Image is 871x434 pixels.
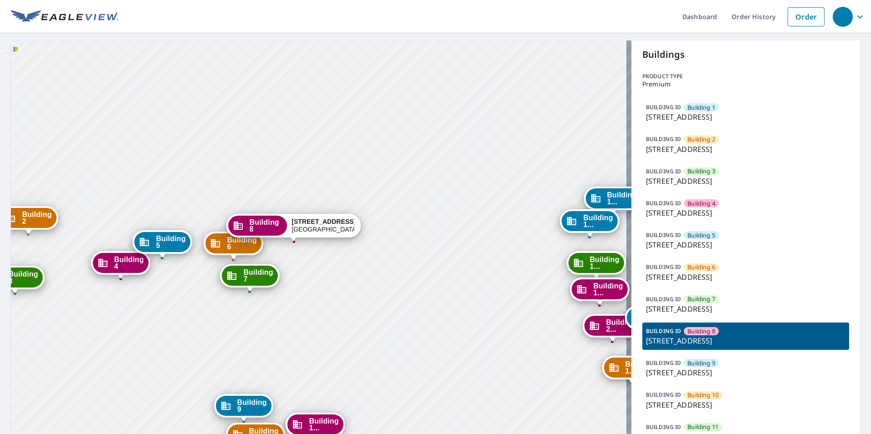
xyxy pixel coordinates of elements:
[646,111,845,122] p: [STREET_ADDRESS]
[646,423,681,431] p: BUILDING ID
[22,211,51,225] span: Building 2
[646,303,845,314] p: [STREET_ADDRESS]
[11,10,118,24] img: EV Logo
[309,418,338,431] span: Building 1...
[646,367,845,378] p: [STREET_ADDRESS]
[114,256,143,270] span: Building 4
[646,335,845,346] p: [STREET_ADDRESS]
[687,359,715,368] span: Building 9
[625,361,655,374] span: Building 1...
[687,167,715,176] span: Building 3
[646,207,845,218] p: [STREET_ADDRESS]
[687,199,715,208] span: Building 4
[220,264,279,292] div: Dropped pin, building Building 7, Commercial property, 9605 Park Drive Omaha, NE 68127
[227,237,256,250] span: Building 6
[292,218,356,225] strong: [STREET_ADDRESS]
[646,391,681,399] p: BUILDING ID
[646,135,681,143] p: BUILDING ID
[646,295,681,303] p: BUILDING ID
[646,327,681,335] p: BUILDING ID
[687,423,718,431] span: Building 11
[570,278,629,306] div: Dropped pin, building Building 16, Commercial property, 9605 Park Drive Omaha, NE 68127
[646,272,845,283] p: [STREET_ADDRESS]
[646,399,845,410] p: [STREET_ADDRESS]
[642,48,849,61] p: Buildings
[625,306,684,334] div: Dropped pin, building Building 21, Commercial property, 9605 Park Drive Omaha, NE 68127
[687,295,715,303] span: Building 7
[566,251,625,279] div: Dropped pin, building Building 15, Commercial property, 9605 Park Drive Omaha, NE 68127
[156,235,185,249] span: Building 5
[642,81,849,88] p: Premium
[133,230,192,258] div: Dropped pin, building Building 5, Commercial property, 9605 Park Drive Omaha, NE 68127
[646,167,681,175] p: BUILDING ID
[646,231,681,239] p: BUILDING ID
[788,7,825,26] a: Order
[646,144,845,155] p: [STREET_ADDRESS]
[646,263,681,271] p: BUILDING ID
[687,135,715,144] span: Building 2
[646,103,681,111] p: BUILDING ID
[642,72,849,81] p: Product type
[583,214,613,228] span: Building 1...
[646,176,845,187] p: [STREET_ADDRESS]
[560,209,619,237] div: Dropped pin, building Building 17, Commercial property, 9605 Park Drive Omaha, NE 68127
[214,394,273,422] div: Dropped pin, building Building 9, Commercial property, 9605 Park Drive Omaha, NE 68127
[8,271,38,284] span: Building 3
[646,359,681,367] p: BUILDING ID
[646,239,845,250] p: [STREET_ADDRESS]
[583,314,642,342] div: Dropped pin, building Building 20, Commercial property, 9605 Park Drive Omaha, NE 68127
[687,327,715,336] span: Building 8
[243,269,273,283] span: Building 7
[602,356,661,384] div: Dropped pin, building Building 18, Commercial property, 9605 Park Drive Omaha, NE 68127
[593,283,623,296] span: Building 1...
[226,214,361,242] div: Dropped pin, building Building 8, Commercial property, 9605 Park Drive Omaha, NE 68127
[687,263,715,272] span: Building 6
[607,192,636,205] span: Building 1...
[91,251,150,279] div: Dropped pin, building Building 4, Commercial property, 9605 Park Drive Omaha, NE 68127
[584,187,643,215] div: Dropped pin, building Building 13, Commercial property, 9605 Park Drive Omaha, NE 68127
[606,319,635,333] span: Building 2...
[237,399,266,413] span: Building 9
[687,391,718,399] span: Building 10
[589,256,619,270] span: Building 1...
[292,218,354,233] div: [GEOGRAPHIC_DATA]
[204,232,263,260] div: Dropped pin, building Building 6, Commercial property, 9605 Park Drive Omaha, NE 68127
[646,199,681,207] p: BUILDING ID
[250,219,283,232] span: Building 8
[687,103,715,112] span: Building 1
[687,231,715,240] span: Building 5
